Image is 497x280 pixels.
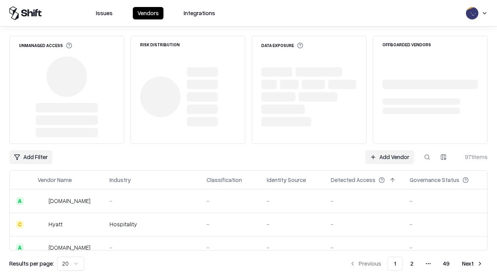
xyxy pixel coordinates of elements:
div: 971 items [457,153,488,161]
div: Unmanaged Access [19,42,72,49]
div: - [267,197,318,205]
div: A [16,244,24,252]
div: - [207,197,254,205]
div: Hyatt [49,220,63,228]
nav: pagination [345,257,488,271]
div: - [410,197,481,205]
button: 2 [404,257,420,271]
div: - [331,243,397,252]
button: Integrations [179,7,220,19]
p: Results per page: [9,259,54,268]
div: Offboarded Vendors [382,42,431,47]
div: - [109,243,194,252]
div: Classification [207,176,242,184]
div: - [109,197,194,205]
button: 1 [388,257,403,271]
div: - [410,243,481,252]
div: A [16,197,24,205]
button: Add Filter [9,150,52,164]
div: C [16,220,24,228]
img: Hyatt [38,220,45,228]
div: Hospitality [109,220,194,228]
button: Issues [91,7,117,19]
button: 49 [437,257,456,271]
img: intrado.com [38,197,45,205]
div: - [410,220,481,228]
a: Add Vendor [365,150,414,164]
div: - [267,243,318,252]
img: primesec.co.il [38,244,45,252]
div: Vendor Name [38,176,72,184]
div: Detected Access [331,176,375,184]
div: Governance Status [410,176,459,184]
div: Industry [109,176,131,184]
div: [DOMAIN_NAME] [49,243,90,252]
div: Data Exposure [261,42,303,49]
button: Next [457,257,488,271]
div: Risk Distribution [140,42,180,47]
div: Identity Source [267,176,306,184]
div: - [267,220,318,228]
button: Vendors [133,7,163,19]
div: [DOMAIN_NAME] [49,197,90,205]
div: - [331,197,397,205]
div: - [207,243,254,252]
div: - [331,220,397,228]
div: - [207,220,254,228]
